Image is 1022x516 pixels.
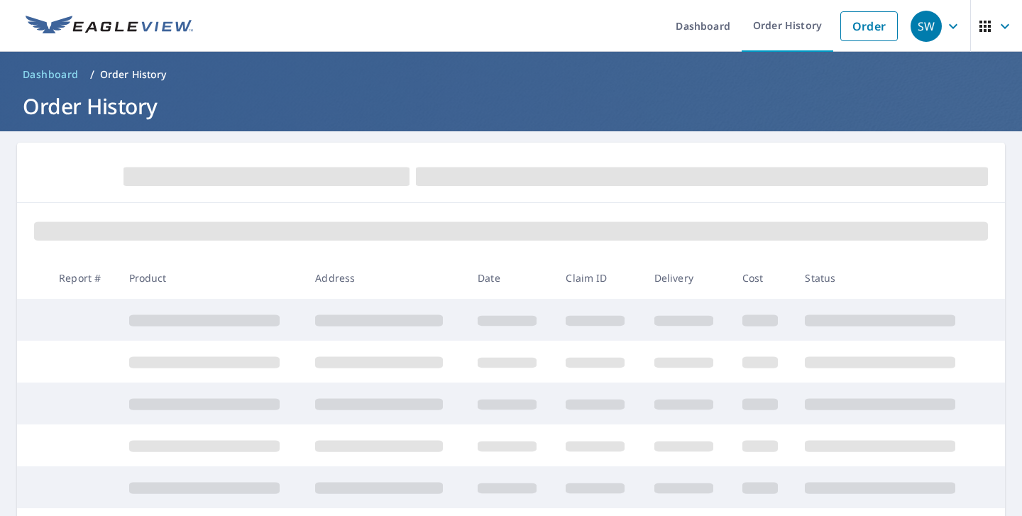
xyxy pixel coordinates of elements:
p: Order History [100,67,167,82]
th: Product [118,257,304,299]
nav: breadcrumb [17,63,1005,86]
th: Date [466,257,554,299]
li: / [90,66,94,83]
th: Address [304,257,466,299]
th: Status [793,257,980,299]
img: EV Logo [26,16,193,37]
a: Dashboard [17,63,84,86]
h1: Order History [17,92,1005,121]
th: Delivery [643,257,731,299]
a: Order [840,11,898,41]
th: Cost [731,257,793,299]
th: Report # [48,257,117,299]
span: Dashboard [23,67,79,82]
div: SW [911,11,942,42]
th: Claim ID [554,257,642,299]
